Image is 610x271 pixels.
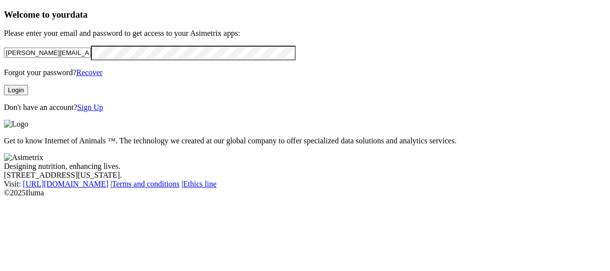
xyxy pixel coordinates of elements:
input: Your email [4,48,91,58]
p: Don't have an account? [4,103,606,112]
span: data [70,9,87,20]
a: [URL][DOMAIN_NAME] [23,180,109,188]
a: Ethics line [183,180,217,188]
a: Recover [76,68,102,77]
p: Forgot your password? [4,68,606,77]
img: Asimetrix [4,153,43,162]
div: Designing nutrition, enhancing lives. [4,162,606,171]
a: Terms and conditions [112,180,180,188]
button: Login [4,85,28,95]
img: Logo [4,120,28,129]
a: Sign Up [77,103,103,111]
div: [STREET_ADDRESS][US_STATE]. [4,171,606,180]
h3: Welcome to your [4,9,606,20]
div: Visit : | | [4,180,606,189]
p: Get to know Internet of Animals ™. The technology we created at our global company to offer speci... [4,136,606,145]
p: Please enter your email and password to get access to your Asimetrix apps: [4,29,606,38]
div: © 2025 Iluma [4,189,606,197]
